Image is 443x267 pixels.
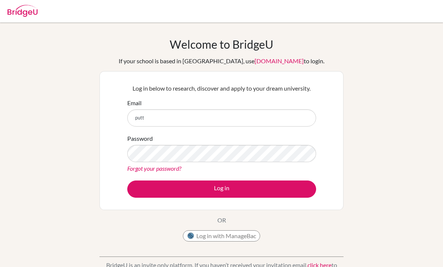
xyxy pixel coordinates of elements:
[217,216,226,225] p: OR
[8,5,38,17] img: Bridge-U
[127,98,142,107] label: Email
[127,180,316,198] button: Log in
[183,230,260,242] button: Log in with ManageBac
[119,57,324,66] div: If your school is based in [GEOGRAPHIC_DATA], use to login.
[127,84,316,93] p: Log in below to research, discover and apply to your dream university.
[127,134,153,143] label: Password
[255,57,304,64] a: [DOMAIN_NAME]
[170,37,273,51] h1: Welcome to BridgeU
[127,165,181,172] a: Forgot your password?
